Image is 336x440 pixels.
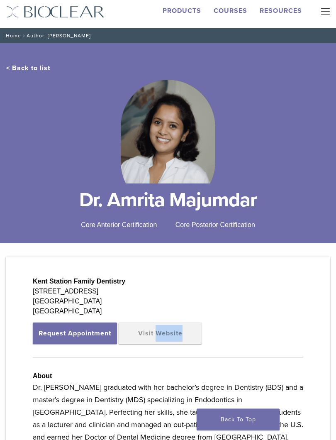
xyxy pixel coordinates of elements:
[3,33,21,39] a: Home
[121,80,215,184] img: Bioclear
[197,409,280,430] a: Back To Top
[33,297,168,317] div: [GEOGRAPHIC_DATA] [GEOGRAPHIC_DATA]
[260,7,302,15] a: Resources
[119,323,202,345] a: Visit Website
[33,278,125,285] strong: Kent Station Family Dentistry
[163,7,201,15] a: Products
[33,287,168,297] div: [STREET_ADDRESS]
[6,191,330,210] h1: Dr. Amrita Majumdar
[6,6,105,18] img: Bioclear
[81,222,157,229] span: Core Anterior Certification
[33,323,117,345] button: Request Appointment
[6,64,50,73] a: < Back to list
[33,373,52,380] strong: About
[175,222,255,229] span: Core Posterior Certification
[214,7,247,15] a: Courses
[314,6,330,19] nav: Primary Navigation
[21,34,27,38] span: /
